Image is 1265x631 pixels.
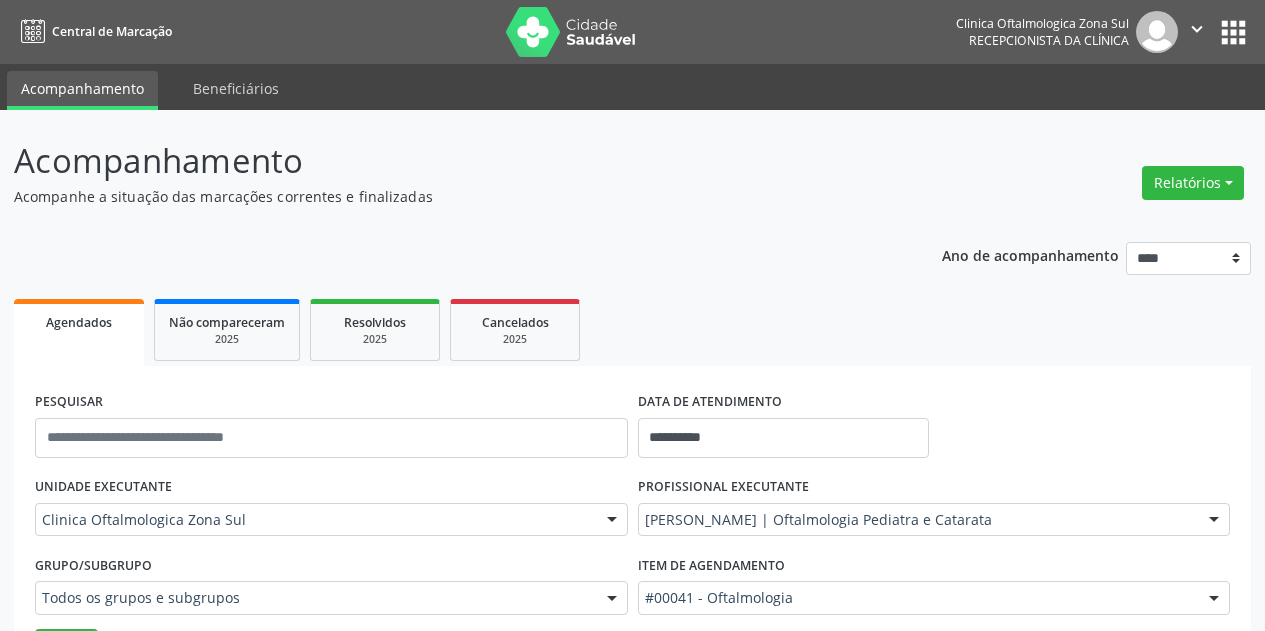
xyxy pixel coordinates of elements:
span: Clinica Oftalmologica Zona Sul [42,510,587,530]
i:  [1186,18,1208,40]
label: DATA DE ATENDIMENTO [638,387,782,418]
span: Cancelados [482,314,549,331]
span: Todos os grupos e subgrupos [42,588,587,608]
label: PROFISSIONAL EXECUTANTE [638,472,809,503]
button:  [1178,11,1216,53]
div: 2025 [325,332,425,347]
span: Não compareceram [169,314,285,331]
a: Acompanhamento [7,71,158,110]
label: UNIDADE EXECUTANTE [35,472,172,503]
label: Grupo/Subgrupo [35,550,152,581]
span: Resolvidos [344,314,406,331]
span: Agendados [46,314,112,331]
div: Clinica Oftalmologica Zona Sul [956,15,1129,32]
label: PESQUISAR [35,387,103,418]
img: img [1136,11,1178,53]
span: [PERSON_NAME] | Oftalmologia Pediatra e Catarata [645,510,1190,530]
span: Central de Marcação [52,23,172,40]
p: Acompanhamento [14,136,880,186]
span: Recepcionista da clínica [969,32,1129,49]
p: Acompanhe a situação das marcações correntes e finalizadas [14,186,880,207]
p: Ano de acompanhamento [942,242,1119,267]
span: #00041 - Oftalmologia [645,588,1190,608]
button: Relatórios [1142,166,1244,200]
div: 2025 [465,332,565,347]
div: 2025 [169,332,285,347]
button: apps [1216,15,1251,50]
a: Beneficiários [179,71,293,106]
label: Item de agendamento [638,550,785,581]
a: Central de Marcação [14,15,172,48]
